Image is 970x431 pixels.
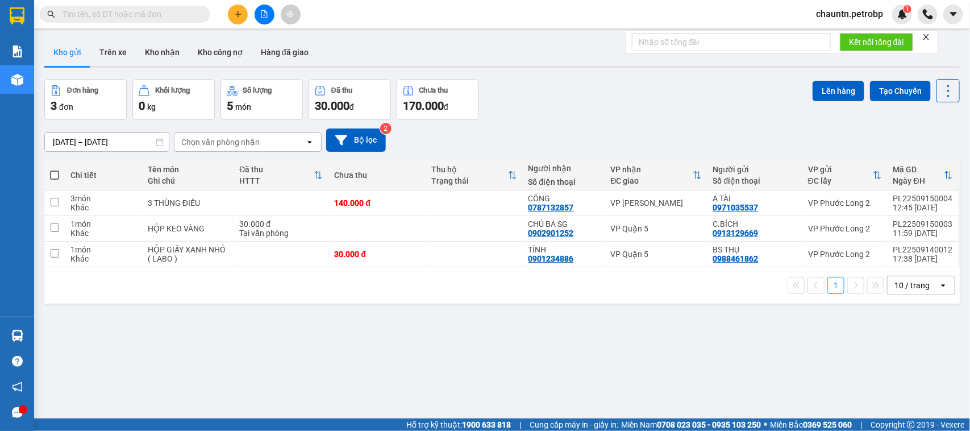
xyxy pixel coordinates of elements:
[155,86,190,94] div: Khối lượng
[528,194,600,203] div: CÔNG
[713,245,797,254] div: BS THỤ
[70,194,136,203] div: 3 món
[59,102,73,111] span: đơn
[907,421,915,429] span: copyright
[893,194,953,203] div: PL22509150004
[148,224,228,233] div: HỘP KEO VÀNG
[431,176,508,185] div: Trạng thái
[893,176,944,185] div: Ngày ĐH
[897,9,907,19] img: icon-new-feature
[380,123,392,134] sup: 2
[939,281,948,290] svg: open
[90,39,136,66] button: Trên xe
[894,280,930,291] div: 10 / trang
[870,81,931,101] button: Tạo Chuyến
[803,420,852,429] strong: 0369 525 060
[621,418,761,431] span: Miền Nam
[220,79,303,120] button: Số lượng5món
[713,194,797,203] div: A TÀI
[45,133,169,151] input: Select a date range.
[63,8,197,20] input: Tìm tên, số ĐT hoặc mã đơn
[70,171,136,180] div: Chi tiết
[922,33,930,41] span: close
[893,245,953,254] div: PL22509140012
[860,418,862,431] span: |
[840,33,913,51] button: Kết nối tổng đài
[239,165,314,174] div: Đã thu
[305,138,314,147] svg: open
[893,254,953,263] div: 17:38 [DATE]
[893,219,953,229] div: PL22509150003
[132,79,215,120] button: Khối lượng0kg
[243,86,272,94] div: Số lượng
[403,99,444,113] span: 170.000
[239,176,314,185] div: HTTT
[44,39,90,66] button: Kho gửi
[905,5,909,13] span: 1
[331,86,352,94] div: Đã thu
[147,102,156,111] span: kg
[252,39,318,66] button: Hàng đã giao
[47,10,55,18] span: search
[808,165,873,174] div: VP gửi
[431,165,508,174] div: Thu hộ
[260,10,268,18] span: file-add
[406,418,511,431] span: Hỗ trợ kỹ thuật:
[10,7,24,24] img: logo-vxr
[808,198,882,208] div: VP Phước Long 2
[764,422,767,427] span: ⚪️
[444,102,448,111] span: đ
[12,356,23,367] span: question-circle
[139,99,145,113] span: 0
[528,245,600,254] div: TÍNH
[334,171,420,180] div: Chưa thu
[713,254,759,263] div: 0988461862
[11,45,23,57] img: solution-icon
[605,160,707,190] th: Toggle SortBy
[349,102,354,111] span: đ
[770,418,852,431] span: Miền Bắc
[893,229,953,238] div: 11:59 [DATE]
[611,250,702,259] div: VP Quận 5
[611,176,693,185] div: ĐC giao
[309,79,391,120] button: Đã thu30.000đ
[44,79,127,120] button: Đơn hàng3đơn
[808,224,882,233] div: VP Phước Long 2
[802,160,888,190] th: Toggle SortBy
[11,330,23,342] img: warehouse-icon
[827,277,844,294] button: 1
[136,39,189,66] button: Kho nhận
[281,5,301,24] button: aim
[808,176,873,185] div: ĐC lấy
[528,219,600,229] div: CHÚ BA SG
[893,203,953,212] div: 12:45 [DATE]
[148,245,228,263] div: HỘP GIẤY XANH NHỎ ( LABO )
[808,250,882,259] div: VP Phước Long 2
[419,86,448,94] div: Chưa thu
[528,203,574,212] div: 0787132857
[148,176,228,185] div: Ghi chú
[530,418,618,431] span: Cung cấp máy in - giấy in:
[228,5,248,24] button: plus
[70,203,136,212] div: Khác
[51,99,57,113] span: 3
[713,229,759,238] div: 0913129669
[12,407,23,418] span: message
[713,219,797,229] div: C.BÍCH
[904,5,911,13] sup: 1
[849,36,904,48] span: Kết nối tổng đài
[528,254,574,263] div: 0901234886
[70,229,136,238] div: Khác
[807,7,892,21] span: chauntn.petrobp
[239,229,323,238] div: Tại văn phòng
[528,177,600,187] div: Số điện thoại
[326,129,386,152] button: Bộ lọc
[657,420,761,429] strong: 0708 023 035 - 0935 103 250
[426,160,523,190] th: Toggle SortBy
[12,382,23,392] span: notification
[713,165,797,174] div: Người gửi
[611,224,702,233] div: VP Quận 5
[713,203,759,212] div: 0971035537
[528,229,574,238] div: 0902901252
[70,245,136,254] div: 1 món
